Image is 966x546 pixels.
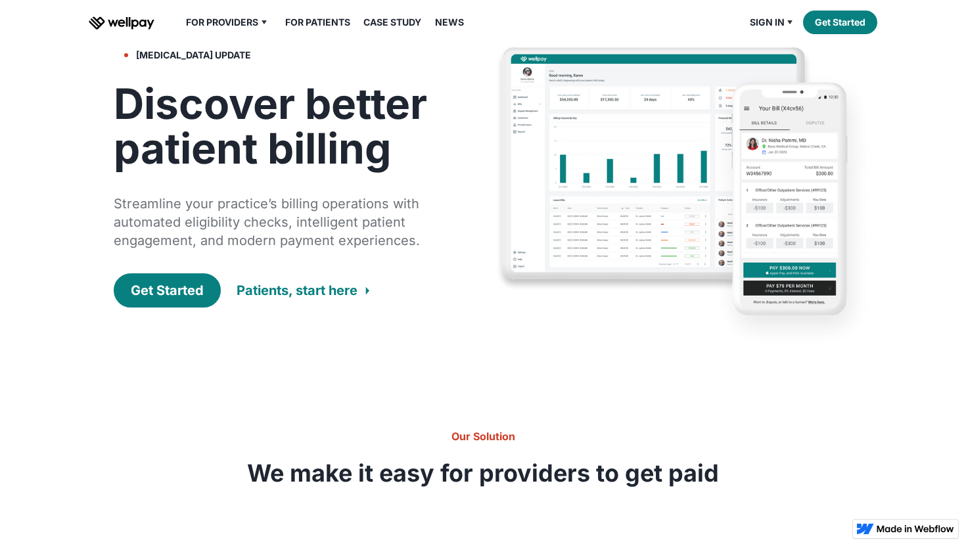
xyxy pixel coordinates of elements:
[136,47,251,63] div: [MEDICAL_DATA] update
[246,428,720,444] h6: Our Solution
[178,14,277,30] div: For Providers
[237,281,357,300] div: Patients, start here
[803,11,877,34] a: Get Started
[131,281,204,300] div: Get Started
[114,81,446,171] h1: Discover better patient billing
[237,275,369,306] a: Patients, start here
[246,460,720,486] h3: We make it easy for providers to get paid
[877,525,954,533] img: Made in Webflow
[277,14,358,30] a: For Patients
[356,14,429,30] a: Case Study
[114,273,221,307] a: Get Started
[186,14,258,30] div: For Providers
[114,194,446,250] div: Streamline your practice’s billing operations with automated eligibility checks, intelligent pati...
[427,14,472,30] a: News
[89,14,154,30] a: home
[750,14,785,30] div: Sign in
[742,14,804,30] div: Sign in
